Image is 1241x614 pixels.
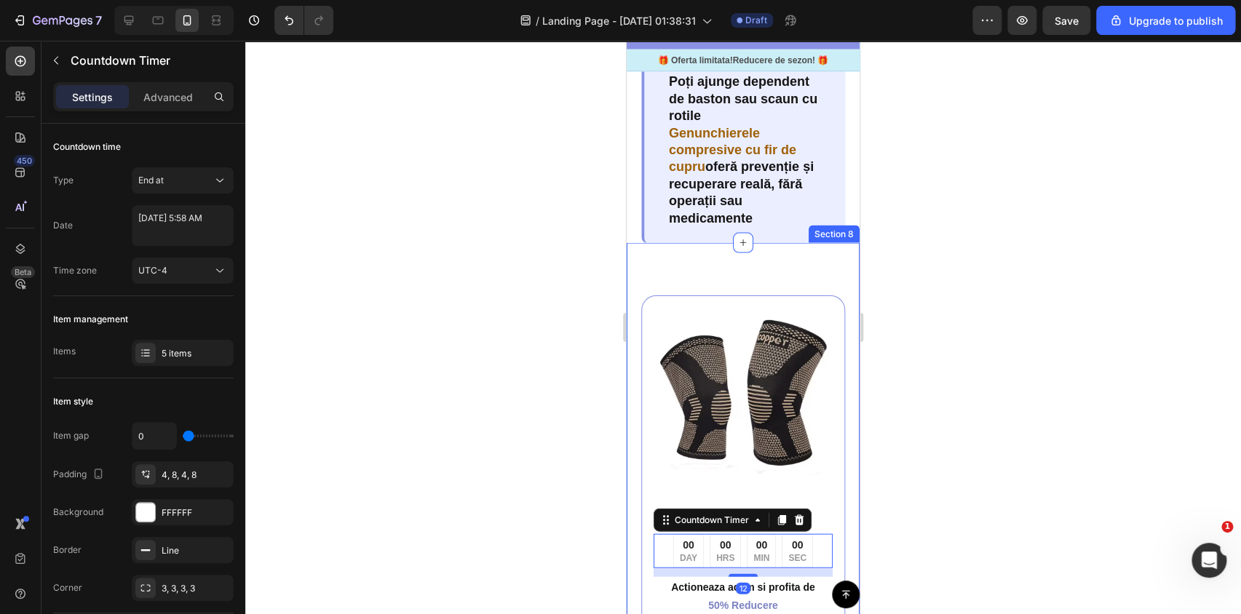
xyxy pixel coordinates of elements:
[138,265,167,276] span: UTC-4
[627,41,860,614] iframe: Design area
[162,544,230,557] div: Line
[53,465,107,485] div: Padding
[162,582,230,595] div: 3, 3, 3, 3
[1109,13,1223,28] div: Upgrade to publish
[53,174,74,187] div: Type
[132,423,176,449] input: Auto
[71,52,228,69] p: Countdown Timer
[53,395,93,408] div: Item style
[162,469,230,482] div: 4, 8, 4, 8
[138,175,164,186] span: End at
[11,266,35,278] div: Beta
[185,187,230,200] div: Section 8
[72,89,113,105] p: Settings
[6,6,108,35] button: 7
[542,13,696,28] span: Landing Page - [DATE] 01:38:31
[162,347,230,360] div: 5 items
[1096,6,1235,35] button: Upgrade to publish
[162,506,230,519] div: FFFFFF
[53,264,97,277] div: Time zone
[53,543,82,557] div: Border
[143,89,193,105] p: Advanced
[745,14,767,27] span: Draft
[14,155,35,167] div: 450
[1042,6,1090,35] button: Save
[274,6,333,35] div: Undo/Redo
[1192,543,1226,578] iframe: Intercom live chat
[536,13,539,28] span: /
[132,167,234,194] button: End at
[132,258,234,284] button: UTC-4
[53,345,76,358] div: Items
[53,581,82,594] div: Corner
[53,506,103,519] div: Background
[53,219,73,232] div: Date
[53,140,121,153] div: Countdown time
[1221,521,1233,533] span: 1
[1055,15,1079,27] span: Save
[53,313,128,326] div: Item management
[53,429,89,442] div: Item gap
[28,538,205,574] p: Actioneaza acum si profita de
[95,12,102,29] p: 7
